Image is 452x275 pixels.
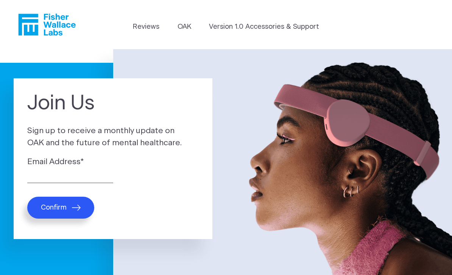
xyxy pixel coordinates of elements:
[209,22,319,32] a: Version 1.0 Accessories & Support
[27,156,199,168] label: Email Address
[27,197,94,219] button: Confirm
[41,204,67,212] span: Confirm
[18,14,76,36] a: Fisher Wallace
[178,22,191,32] a: OAK
[133,22,159,32] a: Reviews
[27,125,199,149] p: Sign up to receive a monthly update on OAK and the future of mental healthcare.
[27,92,199,115] h1: Join Us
